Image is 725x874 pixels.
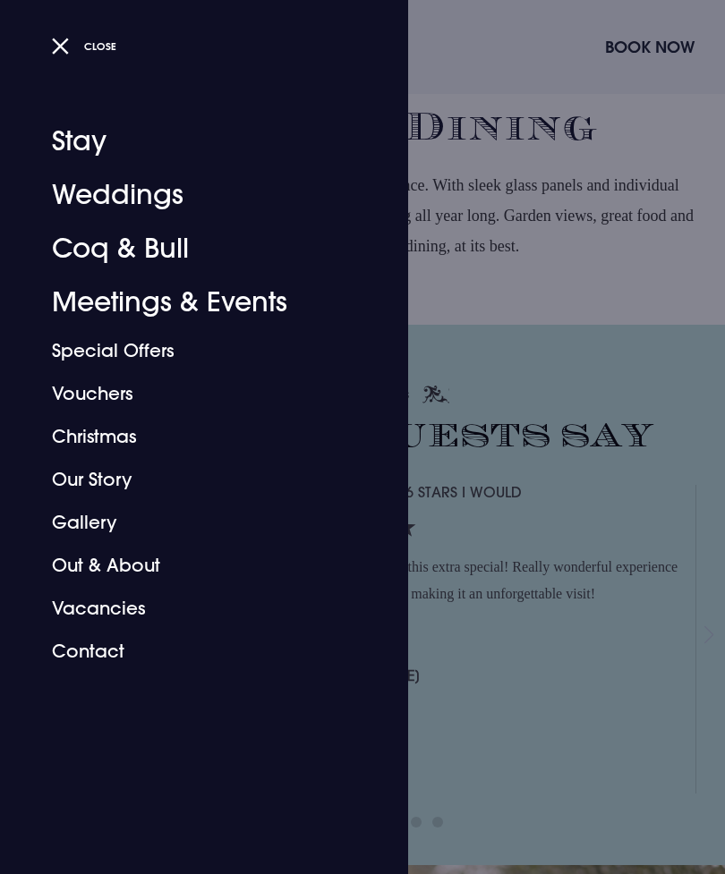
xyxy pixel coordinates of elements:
a: Special Offers [52,329,335,372]
a: Stay [52,115,335,168]
a: Vacancies [52,587,335,630]
span: Close [84,39,116,53]
a: Contact [52,630,335,673]
a: Vouchers [52,372,335,415]
a: Christmas [52,415,335,458]
a: Meetings & Events [52,276,335,329]
a: Gallery [52,501,335,544]
a: Coq & Bull [52,222,335,276]
a: Weddings [52,168,335,222]
a: Out & About [52,544,335,587]
button: Close [52,33,117,59]
a: Our Story [52,458,335,501]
